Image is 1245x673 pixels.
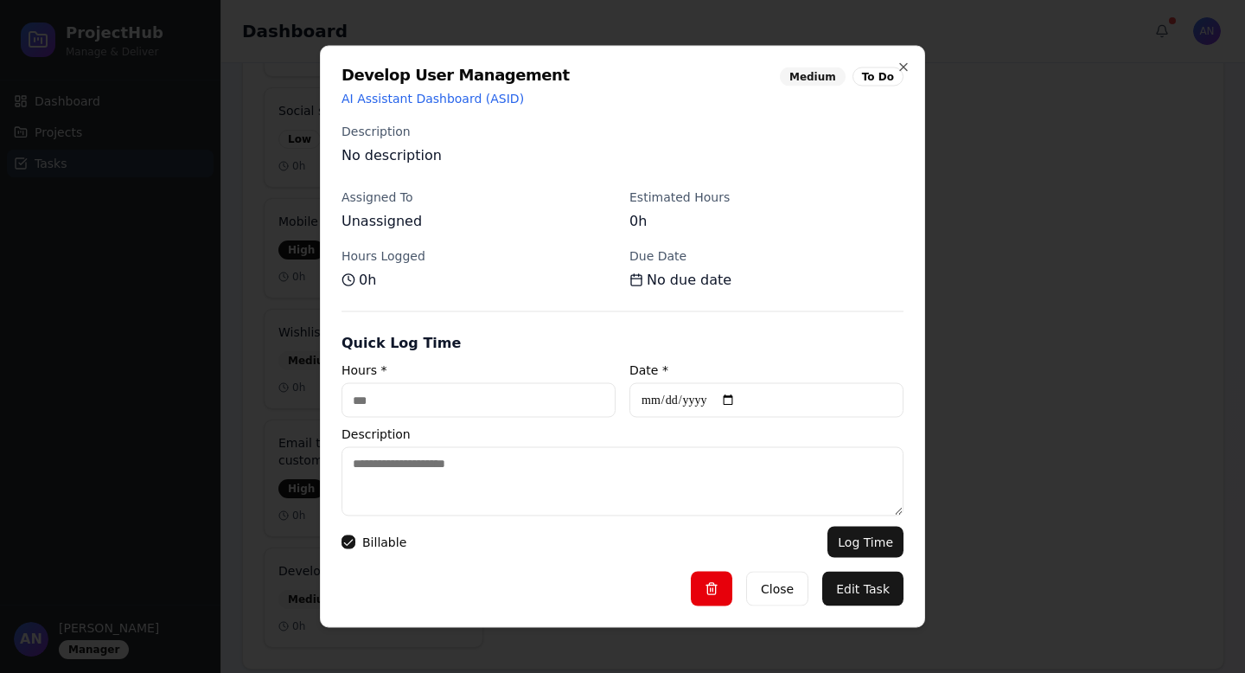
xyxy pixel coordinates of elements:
p: Unassigned [342,211,616,232]
p: No description [342,145,903,166]
h4: Quick Log Time [342,333,903,354]
p: 0 h [342,270,616,291]
div: Medium [780,67,846,87]
label: Assigned To [342,190,413,204]
label: Billable [362,536,406,548]
label: Hours Logged [342,249,425,263]
label: Estimated Hours [629,190,730,204]
button: Close [746,572,808,606]
label: Due Date [629,249,686,263]
div: To Do [852,67,903,87]
button: Edit Task [822,572,903,606]
p: No due date [629,270,903,291]
span: AI Assistant Dashboard (ASID) [342,92,524,106]
label: Hours * [342,364,616,376]
h2: Develop User Management [342,67,780,83]
p: 0 h [629,211,903,232]
label: Date * [629,364,903,376]
label: Description [342,125,411,138]
label: Description [342,428,903,440]
button: Log Time [827,527,903,558]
